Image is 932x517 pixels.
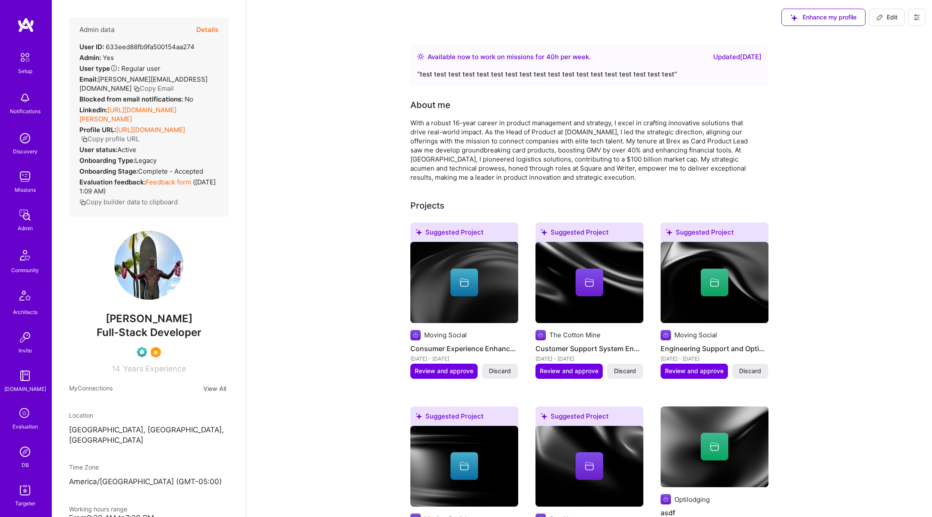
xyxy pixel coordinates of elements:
img: Invite [16,329,34,346]
div: Suggested Project [410,222,518,245]
div: About me [410,98,450,111]
a: Feedback form [146,178,191,186]
i: icon SuggestedTeams [416,413,422,419]
span: Discard [739,367,761,375]
button: Discard [482,364,518,378]
img: setup [16,48,34,67]
span: Review and approve [415,367,473,375]
div: Targeter [15,499,35,508]
button: Copy builder data to clipboard [79,197,178,206]
span: [PERSON_NAME][EMAIL_ADDRESS][DOMAIN_NAME] [79,75,208,92]
strong: LinkedIn: [79,106,107,114]
img: Availability [417,53,424,60]
div: With a robust 16-year career in product management and strategy, I excel in crafting innovative s... [410,118,756,182]
i: icon SuggestedTeams [666,229,672,235]
img: teamwork [16,168,34,185]
span: Enhance my profile [790,13,856,22]
img: discovery [16,130,34,147]
div: “ test test test test test test test test test test test test test test test test test test ” [417,69,762,79]
i: Help [110,64,118,72]
a: [URL][DOMAIN_NAME][PERSON_NAME] [79,106,176,123]
span: Review and approve [665,367,724,375]
div: 633eed88fb9fa500154aa274 [79,42,195,51]
div: Optilodging [674,495,710,504]
button: Discard [732,364,768,378]
img: Company logo [535,330,546,340]
span: My Connections [69,384,113,393]
div: Available now to work on missions for h per week . [428,52,591,62]
img: Evaluation Call Pending [137,347,147,357]
span: Working hours range [69,505,127,513]
img: User Avatar [114,231,183,300]
div: Projects [410,199,444,212]
img: cover [661,242,768,323]
h4: Engineering Support and Optimization [661,343,768,354]
div: Suggested Project [535,222,643,245]
div: [DATE] - [DATE] [410,354,518,363]
span: Review and approve [540,367,598,375]
img: Community [15,245,35,266]
p: [GEOGRAPHIC_DATA], [GEOGRAPHIC_DATA], [GEOGRAPHIC_DATA] [69,425,229,446]
i: icon SelectionTeam [17,406,33,422]
span: legacy [135,156,157,165]
div: [DATE] - [DATE] [535,354,643,363]
div: DB [22,460,29,469]
div: Community [11,266,39,275]
img: cover [410,426,518,507]
button: Discard [607,364,643,378]
div: Evaluation [13,422,38,431]
div: Setup [18,67,32,76]
span: Time Zone [69,463,99,471]
img: cover [535,242,643,323]
button: Edit [869,9,905,26]
div: Yes [79,53,114,62]
i: icon Copy [81,136,88,143]
h4: Customer Support System Enhancement [535,343,643,354]
div: Suggested Project [535,406,643,429]
button: Enhance my profile [781,9,866,26]
h4: Consumer Experience Enhancement [410,343,518,354]
strong: Onboarding Type: [79,156,135,165]
strong: User status: [79,146,117,154]
i: icon SuggestedTeams [416,229,422,235]
div: Suggested Project [410,406,518,429]
strong: Profile URL: [79,126,116,134]
strong: Blocked from email notifications: [79,95,185,103]
span: Full-Stack Developer [97,326,202,339]
button: Details [196,17,218,42]
span: Years Experience [123,364,186,373]
button: Review and approve [661,364,728,378]
div: Moving Social [674,330,717,339]
i: icon SuggestedTeams [790,14,797,21]
div: Location [69,411,229,420]
img: Skill Targeter [16,482,34,499]
strong: Onboarding Stage: [79,167,138,175]
img: SelectionTeam [151,347,161,357]
button: View All [201,384,229,393]
img: cover [661,406,768,488]
div: Invite [19,346,32,355]
a: [URL][DOMAIN_NAME] [116,126,185,134]
div: Missions [15,185,36,194]
span: Complete - Accepted [138,167,203,175]
button: Review and approve [410,364,478,378]
img: guide book [16,367,34,384]
div: Updated [DATE] [713,52,762,62]
img: cover [535,426,643,507]
div: No [79,95,193,104]
div: [DATE] - [DATE] [661,354,768,363]
img: admin teamwork [16,206,34,224]
i: icon Copy [133,86,140,92]
strong: Evaluation feedback: [79,178,146,186]
strong: User ID: [79,43,104,51]
span: Active [117,146,136,154]
div: Discovery [13,147,38,156]
strong: User type : [79,64,120,73]
i: icon Copy [79,199,86,206]
div: Regular user [79,64,161,73]
div: Moving Social [424,330,467,339]
div: Notifications [10,107,41,116]
button: Review and approve [535,364,603,378]
span: [PERSON_NAME] [69,312,229,325]
div: Architects [13,308,38,317]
